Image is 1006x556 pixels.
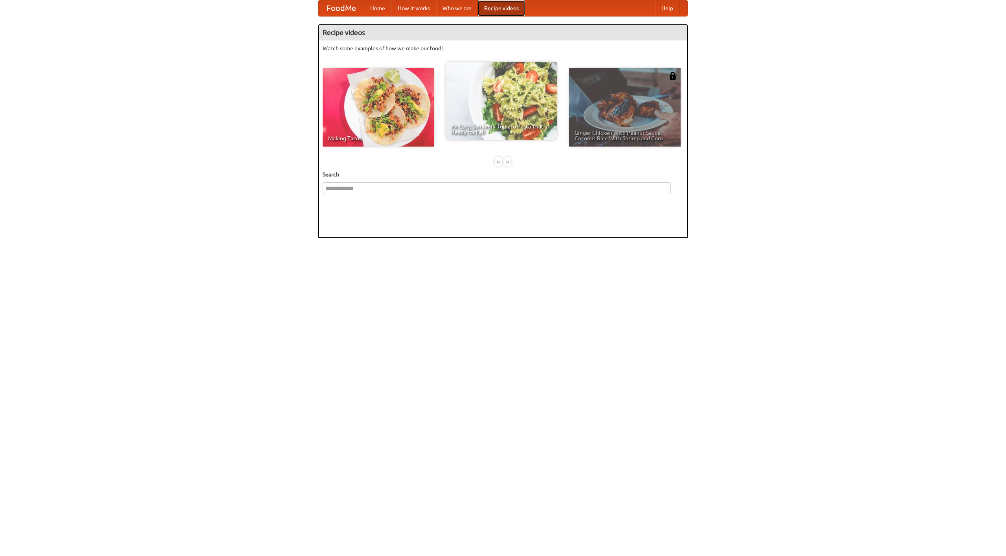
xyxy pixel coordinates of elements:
span: Making Tacos [328,136,429,141]
a: Who we are [436,0,478,16]
a: Making Tacos [323,68,434,147]
p: Watch some examples of how we make our food! [323,44,683,52]
a: FoodMe [319,0,364,16]
div: » [504,157,511,167]
a: Home [364,0,391,16]
a: How it works [391,0,436,16]
h4: Recipe videos [319,25,687,40]
a: Recipe videos [478,0,525,16]
div: « [495,157,502,167]
img: 483408.png [669,72,677,80]
a: Help [655,0,679,16]
h5: Search [323,171,683,178]
a: An Easy, Summery Tomato Pasta That's Ready for Fall [446,62,557,140]
span: An Easy, Summery Tomato Pasta That's Ready for Fall [451,124,552,135]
